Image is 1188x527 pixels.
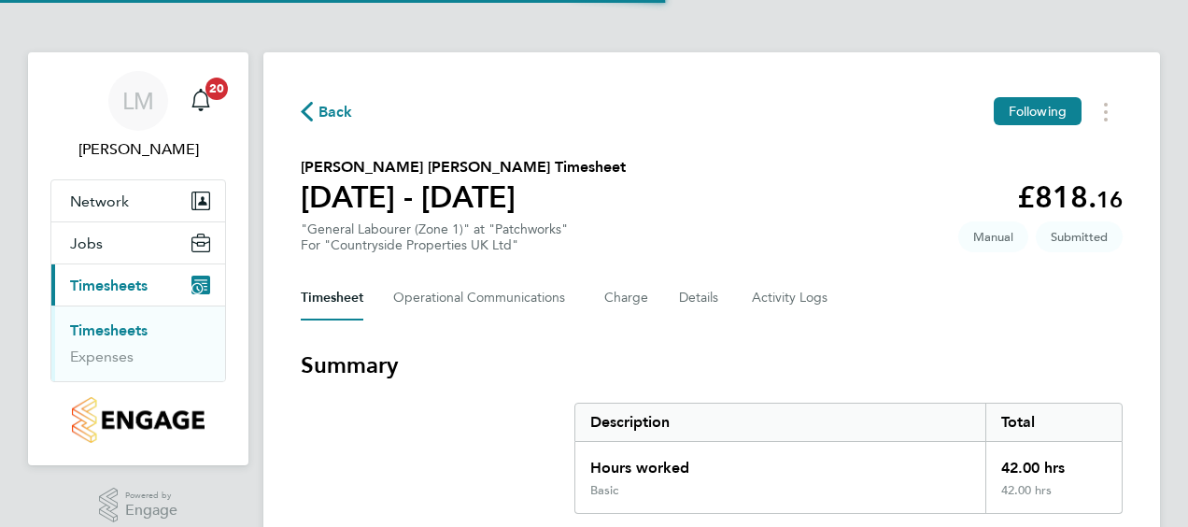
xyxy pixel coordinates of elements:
h1: [DATE] - [DATE] [301,178,626,216]
div: Description [575,404,985,441]
a: Powered byEngage [99,488,178,523]
div: Basic [590,483,618,498]
button: Activity Logs [752,276,830,320]
button: Timesheets [51,264,225,306]
div: Summary [574,403,1123,514]
app-decimal: £818. [1017,179,1123,215]
div: For "Countryside Properties UK Ltd" [301,237,568,253]
span: Jobs [70,235,103,252]
span: Linsey McGovern [50,138,226,161]
button: Details [679,276,722,320]
span: Back [318,101,353,123]
div: Hours worked [575,442,985,483]
h3: Summary [301,350,1123,380]
button: Timesheet [301,276,363,320]
button: Network [51,180,225,221]
span: Network [70,192,129,210]
div: Timesheets [51,306,225,381]
button: Following [994,97,1082,125]
span: 16 [1096,186,1123,213]
div: 42.00 hrs [985,442,1122,483]
button: Jobs [51,222,225,263]
span: LM [122,89,154,113]
a: LM[PERSON_NAME] [50,71,226,161]
a: Go to home page [50,397,226,443]
span: Timesheets [70,277,148,294]
span: This timesheet is Submitted. [1036,221,1123,252]
div: 42.00 hrs [985,483,1122,513]
a: Timesheets [70,321,148,339]
h2: [PERSON_NAME] [PERSON_NAME] Timesheet [301,156,626,178]
a: 20 [182,71,219,131]
span: This timesheet was manually created. [958,221,1028,252]
button: Timesheets Menu [1089,97,1123,126]
div: Total [985,404,1122,441]
span: Engage [125,503,177,519]
nav: Main navigation [28,52,248,465]
span: Powered by [125,488,177,504]
button: Back [301,100,353,123]
span: 20 [205,78,228,100]
img: countryside-properties-logo-retina.png [72,397,204,443]
button: Charge [604,276,649,320]
span: Following [1009,103,1067,120]
div: "General Labourer (Zone 1)" at "Patchworks" [301,221,568,253]
a: Expenses [70,348,134,365]
button: Operational Communications [393,276,574,320]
